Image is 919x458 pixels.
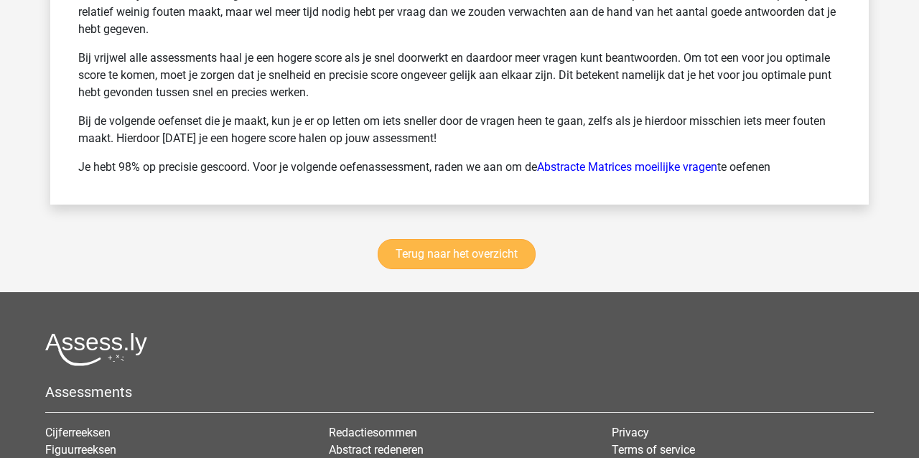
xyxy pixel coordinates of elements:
a: Terms of service [612,443,695,457]
a: Terug naar het overzicht [378,239,536,269]
a: Cijferreeksen [45,426,111,439]
p: Je hebt 98% op precisie gescoord. Voor je volgende oefenassessment, raden we aan om de te oefenen [78,159,841,176]
p: Bij de volgende oefenset die je maakt, kun je er op letten om iets sneller door de vragen heen te... [78,113,841,147]
a: Abstract redeneren [329,443,424,457]
a: Privacy [612,426,649,439]
a: Abstracte Matrices moeilijke vragen [537,160,717,174]
a: Figuurreeksen [45,443,116,457]
p: Bij vrijwel alle assessments haal je een hogere score als je snel doorwerkt en daardoor meer vrag... [78,50,841,101]
h5: Assessments [45,383,874,401]
a: Redactiesommen [329,426,417,439]
img: Assessly logo [45,332,147,366]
